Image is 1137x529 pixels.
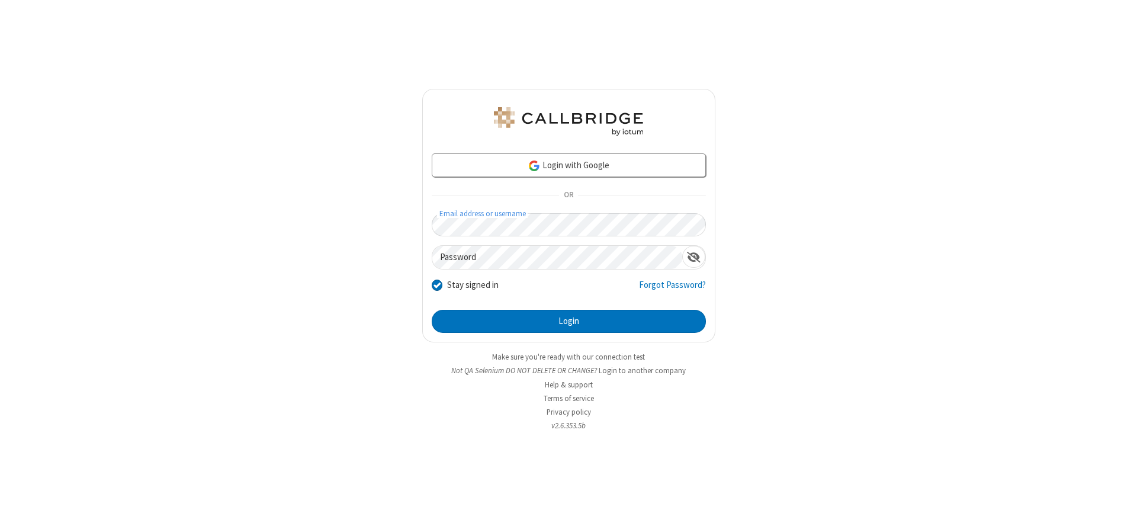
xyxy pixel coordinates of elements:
[559,187,578,204] span: OR
[492,352,645,362] a: Make sure you're ready with our connection test
[492,107,645,136] img: QA Selenium DO NOT DELETE OR CHANGE
[545,380,593,390] a: Help & support
[639,278,706,301] a: Forgot Password?
[1107,498,1128,521] iframe: Chat
[432,310,706,334] button: Login
[682,246,705,268] div: Show password
[422,420,715,431] li: v2.6.353.5b
[432,153,706,177] a: Login with Google
[528,159,541,172] img: google-icon.png
[447,278,499,292] label: Stay signed in
[432,213,706,236] input: Email address or username
[547,407,591,417] a: Privacy policy
[422,365,715,376] li: Not QA Selenium DO NOT DELETE OR CHANGE?
[432,246,682,269] input: Password
[544,393,594,403] a: Terms of service
[599,365,686,376] button: Login to another company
